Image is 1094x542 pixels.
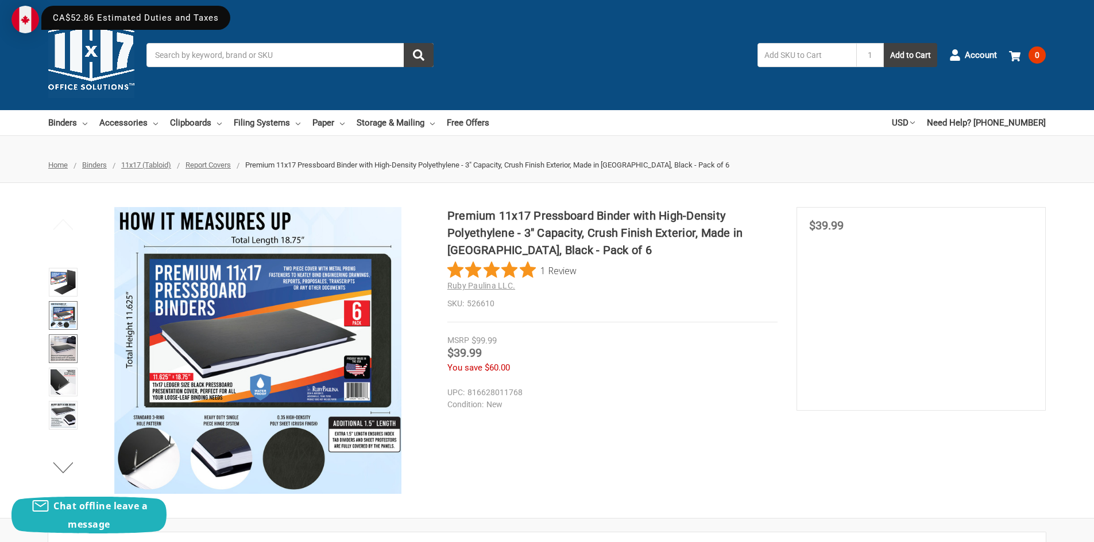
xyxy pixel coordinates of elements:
[51,303,76,328] img: Premium 11x17 Pressboard Binder with High-Density Polyethylene - 3" Capacity, Crush Finish Exteri...
[51,369,76,395] img: Premium 11x17 Pressboard Binder with High-Density Polyethylene - 3" Capacity, Crush Finish Exteri...
[447,334,469,346] div: MSRP
[809,219,844,232] span: $39.99
[965,49,997,62] span: Account
[48,12,134,98] img: 11x17.com
[99,110,158,135] a: Accessories
[447,387,772,399] dd: 816628011768
[53,500,148,531] span: Chat offline leave a message
[41,6,230,30] div: CA$52.86 Estimated Duties and Taxes
[447,207,778,259] h1: Premium 11x17 Pressboard Binder with High-Density Polyethylene - 3" Capacity, Crush Finish Exteri...
[471,336,497,346] span: $99.99
[357,110,435,135] a: Storage & Mailing
[312,110,345,135] a: Paper
[447,281,515,290] a: Ruby Paulina LLC.
[447,362,482,373] span: You save
[185,161,231,169] a: Report Covers
[46,456,81,479] button: Next
[245,161,729,169] span: Premium 11x17 Pressboard Binder with High-Density Polyethylene - 3" Capacity, Crush Finish Exteri...
[1029,46,1046,64] span: 0
[146,43,434,67] input: Search by keyword, brand or SKU
[51,403,76,428] img: Premium 11x17 Pressboard Binder with High-Density Polyethylene - 3" Capacity, Crush Finish Exteri...
[540,262,577,279] span: 1 Review
[999,511,1094,542] iframe: Google Customer Reviews
[46,213,81,236] button: Previous
[447,110,489,135] a: Free Offers
[121,161,171,169] a: 11x17 (Tabloid)
[11,6,39,33] img: duty and tax information for Canada
[447,298,464,310] dt: SKU:
[447,298,778,310] dd: 526610
[234,110,300,135] a: Filing Systems
[114,207,401,494] img: Premium 11x17 Pressboard Binder with High-Density Polyethylene - 3" Capacity, Crush Finish Exteri...
[892,110,915,135] a: USD
[757,43,856,67] input: Add SKU to Cart
[170,110,222,135] a: Clipboards
[51,270,76,295] img: Premium 11x17 Pressboard Binder with High-Density Polyethylene - 3" Capacity, Crush Finish Exteri...
[447,399,772,411] dd: New
[485,362,510,373] span: $60.00
[949,40,997,70] a: Account
[447,399,484,411] dt: Condition:
[82,161,107,169] a: Binders
[1009,40,1046,70] a: 0
[48,110,87,135] a: Binders
[447,346,482,360] span: $39.99
[884,43,937,67] button: Add to Cart
[447,387,465,399] dt: UPC:
[927,110,1046,135] a: Need Help? [PHONE_NUMBER]
[11,497,167,533] button: Chat offline leave a message
[447,262,577,279] button: Rated 5 out of 5 stars from 1 reviews. Jump to reviews.
[51,336,76,361] img: Ruby Paulina 11x17 Pressboard Binder
[48,161,68,169] a: Home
